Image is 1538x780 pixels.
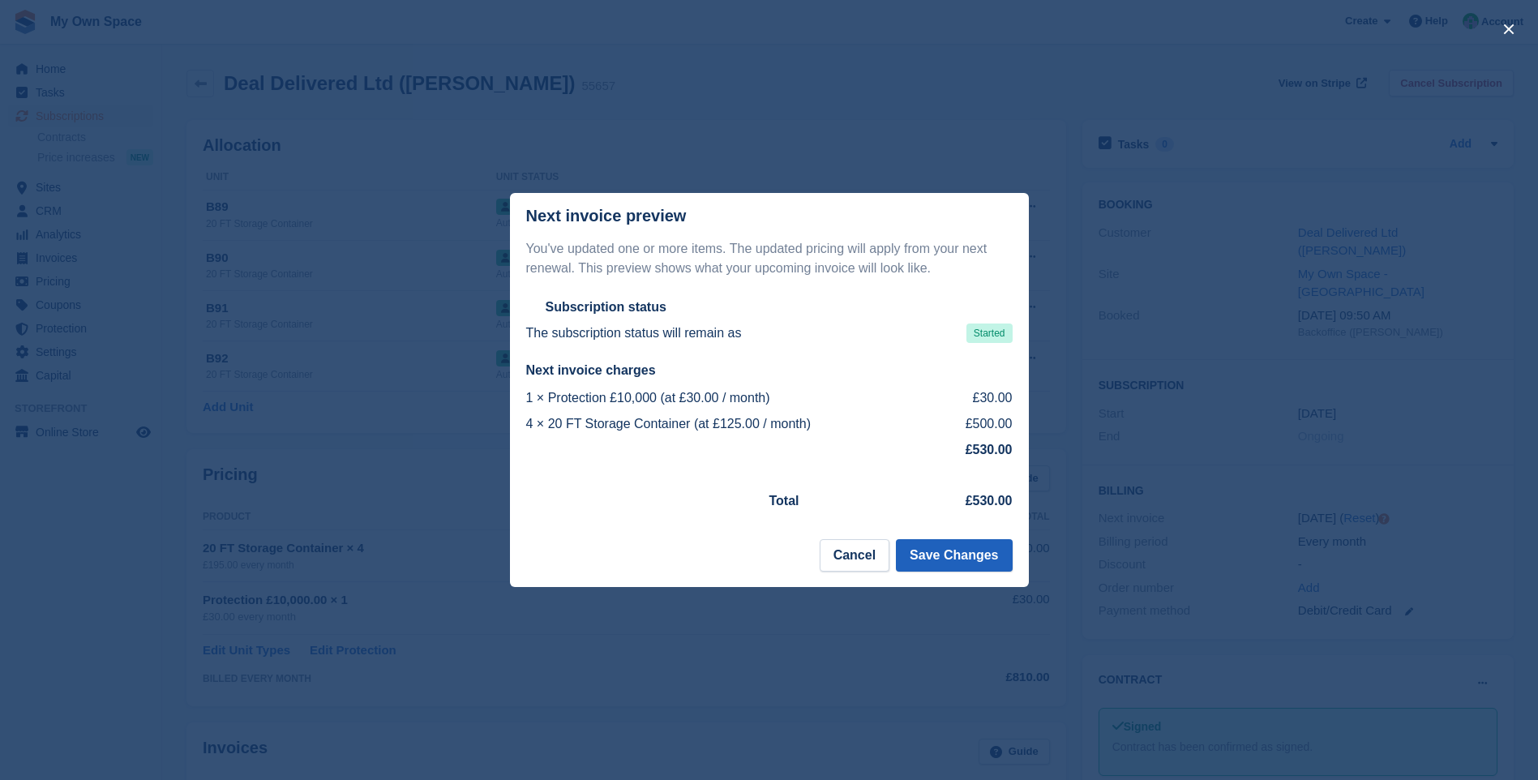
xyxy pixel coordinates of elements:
p: You've updated one or more items. The updated pricing will apply from your next renewal. This pre... [526,239,1013,278]
button: close [1496,16,1522,42]
td: 4 × 20 FT Storage Container (at £125.00 / month) [526,411,944,437]
td: 1 × Protection £10,000 (at £30.00 / month) [526,385,944,411]
strong: £530.00 [966,494,1013,508]
span: Started [966,324,1013,343]
p: Next invoice preview [526,207,687,225]
h2: Next invoice charges [526,362,1013,379]
td: £500.00 [944,411,1013,437]
button: Save Changes [896,539,1012,572]
strong: £530.00 [966,443,1013,456]
p: The subscription status will remain as [526,324,742,343]
h2: Subscription status [546,299,666,315]
td: £30.00 [944,385,1013,411]
button: Cancel [820,539,889,572]
strong: Total [769,494,799,508]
